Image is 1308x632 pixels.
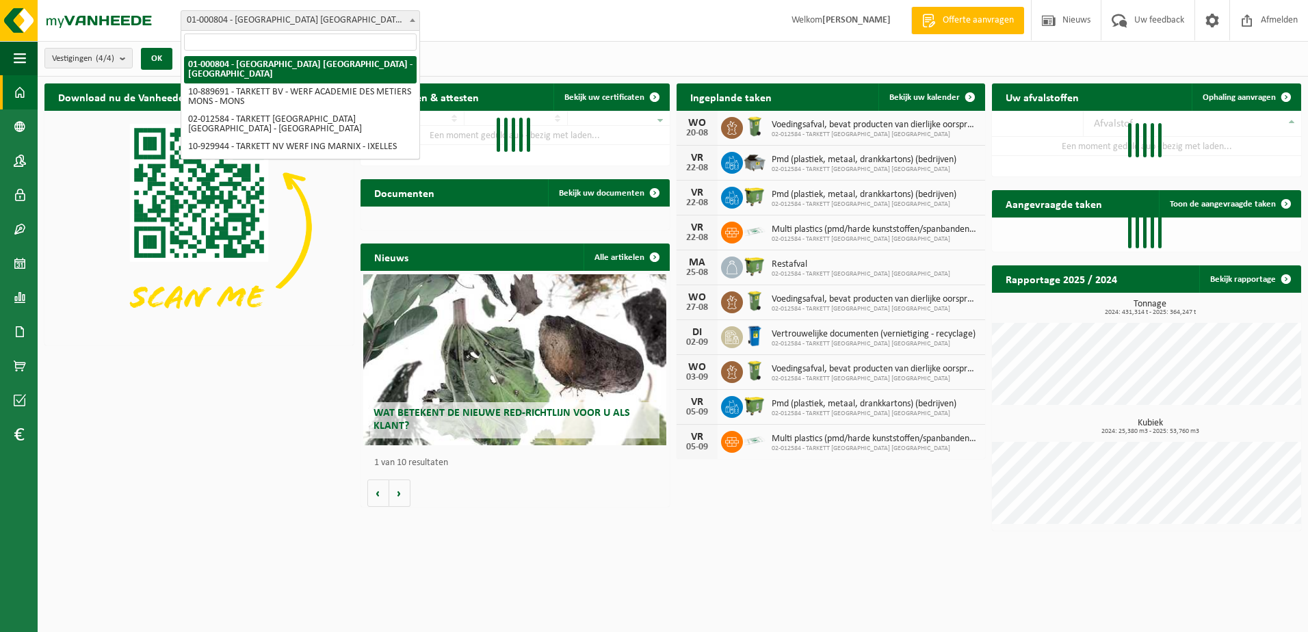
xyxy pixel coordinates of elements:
[992,265,1131,292] h2: Rapportage 2025 / 2024
[743,394,766,417] img: WB-1100-HPE-GN-50
[772,340,976,348] span: 02-012584 - TARKETT [GEOGRAPHIC_DATA] [GEOGRAPHIC_DATA]
[683,432,711,443] div: VR
[999,309,1301,316] span: 2024: 431,314 t - 2025: 364,247 t
[1203,93,1276,102] span: Ophaling aanvragen
[743,324,766,347] img: WB-0240-HPE-BE-09
[683,187,711,198] div: VR
[683,163,711,173] div: 22-08
[772,155,956,166] span: Pmd (plastiek, metaal, drankkartons) (bedrijven)
[743,150,766,173] img: WB-5000-GAL-GY-01
[683,338,711,347] div: 02-09
[683,408,711,417] div: 05-09
[44,83,227,110] h2: Download nu de Vanheede+ app!
[772,375,979,383] span: 02-012584 - TARKETT [GEOGRAPHIC_DATA] [GEOGRAPHIC_DATA]
[1159,190,1300,218] a: Toon de aangevraagde taken
[878,83,984,111] a: Bekijk uw kalender
[772,410,956,418] span: 02-012584 - TARKETT [GEOGRAPHIC_DATA] [GEOGRAPHIC_DATA]
[1199,265,1300,293] a: Bekijk rapportage
[999,300,1301,316] h3: Tonnage
[361,179,448,206] h2: Documenten
[683,233,711,243] div: 22-08
[772,445,979,453] span: 02-012584 - TARKETT [GEOGRAPHIC_DATA] [GEOGRAPHIC_DATA]
[743,429,766,452] img: LP-SK-00500-LPE-16
[772,120,979,131] span: Voedingsafval, bevat producten van dierlijke oorsprong, onverpakt, categorie 3
[743,289,766,313] img: WB-0140-HPE-GN-50
[772,399,956,410] span: Pmd (plastiek, metaal, drankkartons) (bedrijven)
[361,83,493,110] h2: Certificaten & attesten
[889,93,960,102] span: Bekijk uw kalender
[44,48,133,68] button: Vestigingen(4/4)
[772,329,976,340] span: Vertrouwelijke documenten (vernietiging - recyclage)
[999,428,1301,435] span: 2024: 25,380 m3 - 2025: 53,760 m3
[772,305,979,313] span: 02-012584 - TARKETT [GEOGRAPHIC_DATA] [GEOGRAPHIC_DATA]
[683,443,711,452] div: 05-09
[361,243,422,270] h2: Nieuws
[184,111,417,138] li: 02-012584 - TARKETT [GEOGRAPHIC_DATA] [GEOGRAPHIC_DATA] - [GEOGRAPHIC_DATA]
[772,364,979,375] span: Voedingsafval, bevat producten van dierlijke oorsprong, onverpakt, categorie 3
[683,397,711,408] div: VR
[363,274,666,445] a: Wat betekent de nieuwe RED-richtlijn voor u als klant?
[683,257,711,268] div: MA
[584,243,668,271] a: Alle artikelen
[1170,200,1276,209] span: Toon de aangevraagde taken
[743,359,766,382] img: WB-0140-HPE-GN-50
[999,419,1301,435] h3: Kubiek
[822,15,891,25] strong: [PERSON_NAME]
[992,83,1093,110] h2: Uw afvalstoffen
[992,190,1116,217] h2: Aangevraagde taken
[772,131,979,139] span: 02-012584 - TARKETT [GEOGRAPHIC_DATA] [GEOGRAPHIC_DATA]
[184,83,417,111] li: 10-889691 - TARKETT BV - WERF ACADEMIE DES METIERS MONS - MONS
[772,294,979,305] span: Voedingsafval, bevat producten van dierlijke oorsprong, onverpakt, categorie 3
[683,292,711,303] div: WO
[683,373,711,382] div: 03-09
[683,129,711,138] div: 20-08
[1192,83,1300,111] a: Ophaling aanvragen
[559,189,644,198] span: Bekijk uw documenten
[911,7,1024,34] a: Offerte aanvragen
[184,138,417,156] li: 10-929944 - TARKETT NV WERF ING MARNIX - IXELLES
[772,200,956,209] span: 02-012584 - TARKETT [GEOGRAPHIC_DATA] [GEOGRAPHIC_DATA]
[683,153,711,163] div: VR
[141,48,172,70] button: OK
[683,198,711,208] div: 22-08
[772,434,979,445] span: Multi plastics (pmd/harde kunststoffen/spanbanden/eps/folie naturel/folie gemeng...
[772,235,979,243] span: 02-012584 - TARKETT [GEOGRAPHIC_DATA] [GEOGRAPHIC_DATA]
[548,179,668,207] a: Bekijk uw documenten
[181,11,419,30] span: 01-000804 - TARKETT NV - WAALWIJK
[683,303,711,313] div: 27-08
[743,220,766,243] img: LP-SK-00500-LPE-16
[683,362,711,373] div: WO
[367,479,389,507] button: Vorige
[564,93,644,102] span: Bekijk uw certificaten
[683,268,711,278] div: 25-08
[677,83,785,110] h2: Ingeplande taken
[683,118,711,129] div: WO
[181,10,420,31] span: 01-000804 - TARKETT NV - WAALWIJK
[683,222,711,233] div: VR
[184,56,417,83] li: 01-000804 - [GEOGRAPHIC_DATA] [GEOGRAPHIC_DATA] - [GEOGRAPHIC_DATA]
[743,185,766,208] img: WB-1100-HPE-GN-50
[939,14,1017,27] span: Offerte aanvragen
[683,327,711,338] div: DI
[44,111,354,343] img: Download de VHEPlus App
[772,270,950,278] span: 02-012584 - TARKETT [GEOGRAPHIC_DATA] [GEOGRAPHIC_DATA]
[772,189,956,200] span: Pmd (plastiek, metaal, drankkartons) (bedrijven)
[553,83,668,111] a: Bekijk uw certificaten
[743,254,766,278] img: WB-1100-HPE-GN-50
[772,166,956,174] span: 02-012584 - TARKETT [GEOGRAPHIC_DATA] [GEOGRAPHIC_DATA]
[772,259,950,270] span: Restafval
[389,479,410,507] button: Volgende
[374,458,663,468] p: 1 van 10 resultaten
[743,115,766,138] img: WB-0140-HPE-GN-50
[52,49,114,69] span: Vestigingen
[772,224,979,235] span: Multi plastics (pmd/harde kunststoffen/spanbanden/eps/folie naturel/folie gemeng...
[374,408,630,432] span: Wat betekent de nieuwe RED-richtlijn voor u als klant?
[96,54,114,63] count: (4/4)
